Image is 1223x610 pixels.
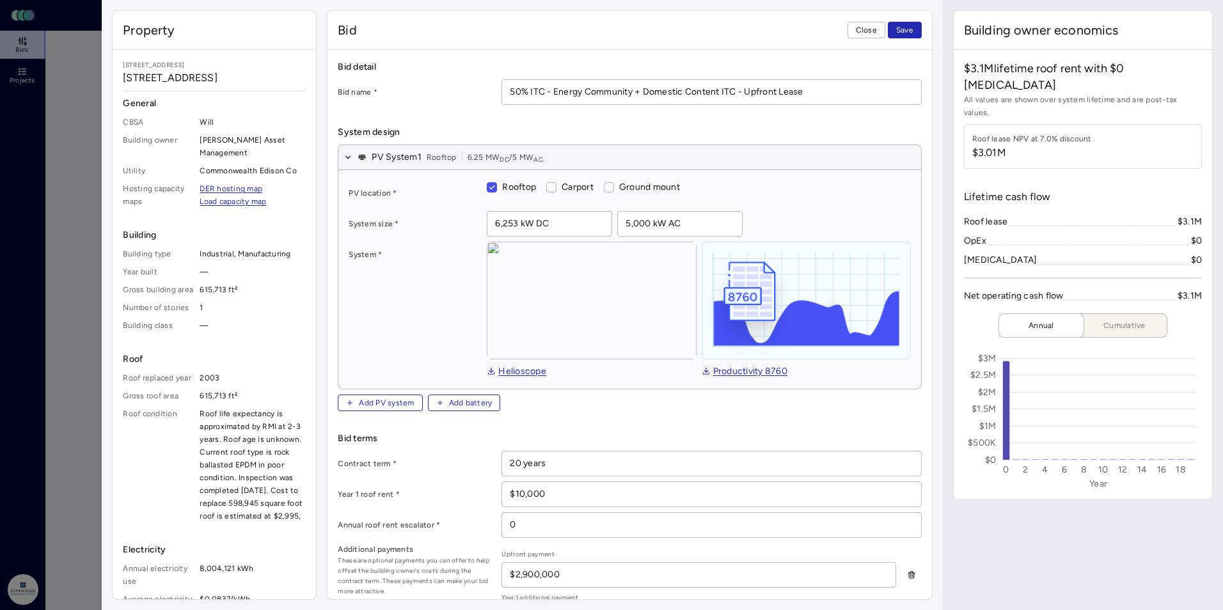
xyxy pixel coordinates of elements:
span: — [200,319,306,332]
text: 0 [1003,464,1009,475]
span: Roof [123,352,306,366]
button: Add battery [428,395,501,411]
text: $500K [968,437,996,448]
span: Bid terms [338,432,921,446]
label: PV location * [349,187,477,199]
span: Building [123,228,306,242]
input: _% [502,513,920,537]
span: PV System 1 [372,150,422,164]
button: Close [848,22,885,38]
text: $3M [978,353,997,364]
img: view [487,242,696,359]
span: — [200,265,306,278]
span: Utility [123,164,194,177]
a: Productivity 8760 [702,364,787,379]
label: Year 1 roof rent * [338,488,491,501]
span: Lifetime cash flow [964,189,1051,205]
span: 1 [200,301,306,314]
input: __ years [502,451,920,476]
a: Helioscope [487,364,546,379]
span: Building class [123,319,194,332]
label: Annual roof rent escalator * [338,519,491,531]
span: Roof condition [123,407,194,522]
span: Save [896,24,913,36]
span: All values are shown over system lifetime and are post-tax values. [964,93,1202,119]
text: 12 [1118,464,1128,475]
a: DER hosting map [200,182,262,195]
span: Will [200,116,306,129]
div: Roof lease NPV at 7.0% discount [972,132,1092,145]
input: $___ [502,482,920,506]
span: [PERSON_NAME] Asset Management [200,134,306,159]
span: CBSA [123,116,194,129]
span: Number of stories [123,301,194,314]
span: Roof replaced year [123,371,194,384]
span: Carport [562,182,594,192]
span: [STREET_ADDRESS] [123,70,306,86]
span: Commonwealth Edison Co [200,164,306,177]
text: 14 [1137,464,1148,475]
span: [STREET_ADDRESS] [123,60,306,70]
text: $1M [979,421,997,432]
text: $0 [985,455,997,465]
span: General [123,97,306,111]
span: 6.25 MW / 5 MW [468,151,543,164]
span: Bid detail [338,60,921,74]
label: System * [349,248,477,261]
div: $3.1M [1178,215,1202,229]
text: $2.5M [970,370,996,380]
text: $2M [978,387,997,398]
input: 1,000 kW AC [618,212,742,236]
span: Industrial, Manufacturing [200,247,306,260]
div: $3.1M [1178,289,1202,303]
input: 1,000 kW DC [487,212,611,236]
div: [MEDICAL_DATA] [964,253,1038,267]
span: Upfront payment [501,549,896,559]
text: Year [1089,478,1107,489]
span: These are optional payments you can offer to help offset the building owner's costs during the co... [338,556,491,597]
span: Electricity [123,543,306,557]
span: Add PV system [359,396,414,409]
label: System size * [349,217,477,230]
span: Add battery [449,396,493,409]
img: helioscope-8760-1D3KBreE.png [702,242,910,359]
text: 18 [1176,464,1186,475]
a: Load capacity map [200,195,266,208]
span: Rooftop [502,182,536,192]
button: PV System1Rooftop6.25 MWDC/5 MWAC [338,145,920,170]
text: 6 [1062,464,1067,475]
span: Building type [123,247,194,260]
span: Hosting capacity maps [123,182,194,208]
span: Year built [123,265,194,278]
label: Bid name * [338,86,491,98]
span: 8,004,121 kWh [200,562,306,588]
span: Gross roof area [123,389,194,402]
text: 2 [1023,464,1028,475]
span: Bid [338,21,356,39]
span: 615,713 ft² [200,283,306,296]
button: Save [888,22,922,38]
sub: AC [533,155,543,164]
label: Contract term * [338,457,491,470]
span: Annual [1009,319,1073,332]
span: Ground mount [619,182,680,192]
span: Roof life expectancy is approximated by RMI at 2-3 years. Roof age is unknown. Current roof type ... [200,407,306,522]
span: Year 1 additional payment [501,593,896,603]
span: Building owner economics [964,21,1119,39]
sub: DC [500,155,509,164]
span: 2003 [200,371,306,384]
span: 615,713 ft² [200,389,306,402]
div: OpEx [964,234,986,248]
div: $0 [1191,253,1203,267]
text: $1.5M [972,403,996,414]
div: $0 [1191,234,1203,248]
label: Additional payments [338,543,491,556]
text: 8 [1081,464,1087,475]
span: Annual electricity use [123,562,194,588]
span: Close [856,24,877,36]
span: $3.01M [972,145,1092,160]
span: Gross building area [123,283,194,296]
button: Add PV system [338,395,422,411]
div: Net operating cash flow [964,289,1064,303]
text: 16 [1156,464,1166,475]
